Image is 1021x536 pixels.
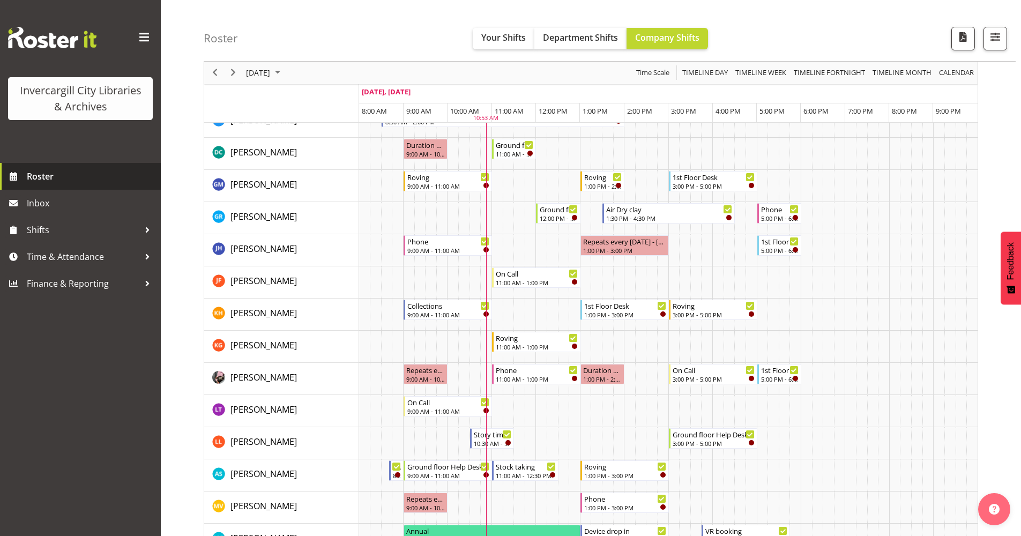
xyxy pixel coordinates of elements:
[204,331,359,363] td: Katie Greene resource
[407,310,489,319] div: 9:00 AM - 11:00 AM
[230,146,297,159] a: [PERSON_NAME]
[584,182,622,190] div: 1:00 PM - 2:00 PM
[584,300,666,311] div: 1st Floor Desk
[204,234,359,266] td: Jillian Hunter resource
[761,375,799,383] div: 5:00 PM - 6:00 PM
[230,242,297,255] a: [PERSON_NAME]
[208,66,222,80] button: Previous
[583,236,666,247] div: Repeats every [DATE] - [PERSON_NAME]
[230,467,297,480] a: [PERSON_NAME]
[669,300,757,320] div: Kaela Harley"s event - Roving Begin From Wednesday, October 1, 2025 at 3:00:00 PM GMT+13:00 Ends ...
[204,427,359,459] td: Lynette Lockett resource
[230,371,297,383] span: [PERSON_NAME]
[681,66,730,80] button: Timeline Day
[404,396,492,416] div: Lyndsay Tautari"s event - On Call Begin From Wednesday, October 1, 2025 at 9:00:00 AM GMT+13:00 E...
[362,87,411,96] span: [DATE], [DATE]
[407,471,489,480] div: 9:00 AM - 11:00 AM
[204,299,359,331] td: Kaela Harley resource
[496,471,556,480] div: 11:00 AM - 12:30 PM
[230,307,297,319] a: [PERSON_NAME]
[230,274,297,287] a: [PERSON_NAME]
[580,235,669,256] div: Jillian Hunter"s event - Repeats every wednesday - Jillian Hunter Begin From Wednesday, October 1...
[204,266,359,299] td: Joanne Forbes resource
[404,493,448,513] div: Marion van Voornveld"s event - Repeats every wednesday - Marion van Voornveld Begin From Wednesda...
[583,246,666,255] div: 1:00 PM - 3:00 PM
[540,204,577,214] div: Ground floor Help Desk
[230,403,297,416] a: [PERSON_NAME]
[584,503,666,512] div: 1:00 PM - 3:00 PM
[669,364,757,384] div: Keyu Chen"s event - On Call Begin From Wednesday, October 1, 2025 at 3:00:00 PM GMT+13:00 Ends At...
[230,500,297,512] a: [PERSON_NAME]
[230,178,297,190] span: [PERSON_NAME]
[393,471,401,480] div: 8:40 AM - 9:00 AM
[635,32,699,43] span: Company Shifts
[540,214,577,222] div: 12:00 PM - 1:00 PM
[761,246,799,255] div: 5:00 PM - 6:00 PM
[230,146,297,158] span: [PERSON_NAME]
[761,204,799,214] div: Phone
[206,62,224,84] div: previous period
[580,171,624,191] div: Gabriel McKay Smith"s event - Roving Begin From Wednesday, October 1, 2025 at 1:00:00 PM GMT+13:0...
[226,66,241,80] button: Next
[673,364,755,375] div: On Call
[481,32,526,43] span: Your Shifts
[584,461,666,472] div: Roving
[496,364,578,375] div: Phone
[407,182,489,190] div: 9:00 AM - 11:00 AM
[230,211,297,222] span: [PERSON_NAME]
[989,504,1000,515] img: help-xxl-2.png
[404,235,492,256] div: Jillian Hunter"s event - Phone Begin From Wednesday, October 1, 2025 at 9:00:00 AM GMT+13:00 Ends...
[983,27,1007,50] button: Filter Shifts
[681,66,729,80] span: Timeline Day
[224,62,242,84] div: next period
[584,493,666,504] div: Phone
[204,138,359,170] td: Donald Cunningham resource
[404,460,492,481] div: Mandy Stenton"s event - Ground floor Help Desk Begin From Wednesday, October 1, 2025 at 9:00:00 A...
[27,276,139,292] span: Finance & Reporting
[8,27,96,48] img: Rosterit website logo
[583,375,622,383] div: 1:00 PM - 2:00 PM
[230,435,297,448] a: [PERSON_NAME]
[580,493,669,513] div: Marion van Voornveld"s event - Phone Begin From Wednesday, October 1, 2025 at 1:00:00 PM GMT+13:0...
[406,106,431,116] span: 9:00 AM
[450,106,479,116] span: 10:00 AM
[669,171,757,191] div: Gabriel McKay Smith"s event - 1st Floor Desk Begin From Wednesday, October 1, 2025 at 3:00:00 PM ...
[673,429,755,440] div: Ground floor Help Desk
[404,300,492,320] div: Kaela Harley"s event - Collections Begin From Wednesday, October 1, 2025 at 9:00:00 AM GMT+13:00 ...
[871,66,933,80] span: Timeline Month
[495,106,524,116] span: 11:00 AM
[407,461,489,472] div: Ground floor Help Desk
[496,461,556,472] div: Stock taking
[937,66,976,80] button: Month
[244,66,285,80] button: October 2025
[951,27,975,50] button: Download a PDF of the roster for the current day
[496,343,578,351] div: 11:00 AM - 1:00 PM
[583,106,608,116] span: 1:00 PM
[473,114,498,123] div: 10:53 AM
[673,439,755,448] div: 3:00 PM - 5:00 PM
[673,182,755,190] div: 3:00 PM - 5:00 PM
[204,202,359,234] td: Grace Roscoe-Squires resource
[492,267,580,288] div: Joanne Forbes"s event - On Call Begin From Wednesday, October 1, 2025 at 11:00:00 AM GMT+13:00 En...
[496,278,578,287] div: 11:00 AM - 1:00 PM
[406,139,445,150] div: Duration 1 hours - [PERSON_NAME]
[734,66,787,80] span: Timeline Week
[803,106,829,116] span: 6:00 PM
[407,246,489,255] div: 9:00 AM - 11:00 AM
[938,66,975,80] span: calendar
[761,364,799,375] div: 1st Floor Desk
[759,106,785,116] span: 5:00 PM
[404,171,492,191] div: Gabriel McKay Smith"s event - Roving Begin From Wednesday, October 1, 2025 at 9:00:00 AM GMT+13:0...
[539,106,568,116] span: 12:00 PM
[584,525,666,536] div: Device drop in
[230,210,297,223] a: [PERSON_NAME]
[230,114,297,126] span: [PERSON_NAME]
[27,222,139,238] span: Shifts
[673,172,755,182] div: 1st Floor Desk
[230,371,297,384] a: [PERSON_NAME]
[230,307,297,319] span: [PERSON_NAME]
[716,106,741,116] span: 4:00 PM
[757,203,801,224] div: Grace Roscoe-Squires"s event - Phone Begin From Wednesday, October 1, 2025 at 5:00:00 PM GMT+13:0...
[230,404,297,415] span: [PERSON_NAME]
[492,364,580,384] div: Keyu Chen"s event - Phone Begin From Wednesday, October 1, 2025 at 11:00:00 AM GMT+13:00 Ends At ...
